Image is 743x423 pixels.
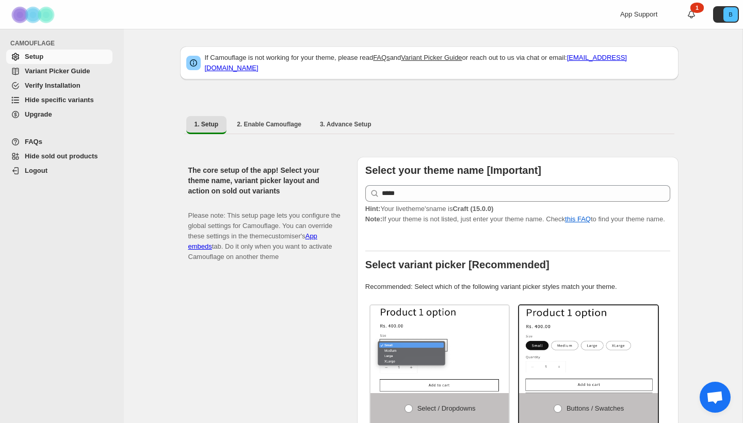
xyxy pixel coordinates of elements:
[365,205,381,213] strong: Hint:
[25,152,98,160] span: Hide sold out products
[320,120,372,128] span: 3. Advance Setup
[365,215,382,223] strong: Note:
[6,50,112,64] a: Setup
[10,39,117,47] span: CAMOUFLAGE
[6,135,112,149] a: FAQs
[6,107,112,122] a: Upgrade
[417,404,476,412] span: Select / Dropdowns
[519,305,658,393] img: Buttons / Swatches
[25,53,43,60] span: Setup
[453,205,493,213] strong: Craft (15.0.0)
[373,54,390,61] a: FAQs
[25,110,52,118] span: Upgrade
[686,9,697,20] a: 1
[365,259,550,270] b: Select variant picker [Recommended]
[8,1,60,29] img: Camouflage
[25,138,42,145] span: FAQs
[188,200,341,262] p: Please note: This setup page lets you configure the global settings for Camouflage. You can overr...
[237,120,301,128] span: 2. Enable Camouflage
[401,54,462,61] a: Variant Picker Guide
[567,404,624,412] span: Buttons / Swatches
[370,305,509,393] img: Select / Dropdowns
[25,67,90,75] span: Variant Picker Guide
[713,6,739,23] button: Avatar with initials B
[365,282,670,292] p: Recommended: Select which of the following variant picker styles match your theme.
[729,11,732,18] text: B
[25,167,47,174] span: Logout
[565,215,591,223] a: this FAQ
[188,165,341,196] h2: The core setup of the app! Select your theme name, variant picker layout and action on sold out v...
[365,165,541,176] b: Select your theme name [Important]
[6,93,112,107] a: Hide specific variants
[6,64,112,78] a: Variant Picker Guide
[205,53,672,73] p: If Camouflage is not working for your theme, please read and or reach out to us via chat or email:
[25,96,94,104] span: Hide specific variants
[6,164,112,178] a: Logout
[690,3,704,13] div: 1
[723,7,738,22] span: Avatar with initials B
[700,382,731,413] a: Open chat
[195,120,219,128] span: 1. Setup
[620,10,657,18] span: App Support
[365,205,493,213] span: Your live theme's name is
[25,82,80,89] span: Verify Installation
[365,204,670,224] p: If your theme is not listed, just enter your theme name. Check to find your theme name.
[6,149,112,164] a: Hide sold out products
[6,78,112,93] a: Verify Installation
